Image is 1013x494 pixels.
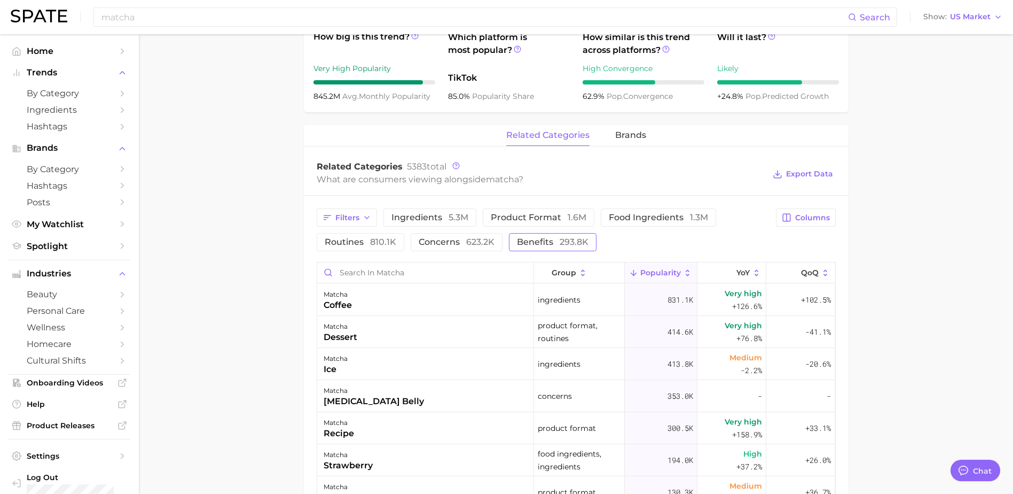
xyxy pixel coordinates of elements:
[538,294,580,306] span: ingredients
[668,326,693,338] span: 414.6k
[583,62,704,75] div: High Convergence
[640,268,681,277] span: Popularity
[448,91,472,101] span: 85.0%
[324,320,357,333] div: matcha
[9,352,130,369] a: cultural shifts
[27,378,112,388] span: Onboarding Videos
[27,219,112,229] span: My Watchlist
[27,451,112,461] span: Settings
[9,336,130,352] a: homecare
[741,364,762,377] span: -2.2%
[506,130,590,140] span: related categories
[9,43,130,59] a: Home
[538,358,580,371] span: ingredients
[786,169,833,179] span: Export Data
[743,447,762,460] span: High
[9,85,130,102] a: by Category
[27,306,112,316] span: personal care
[729,480,762,492] span: Medium
[538,422,596,435] span: product format
[615,130,646,140] span: brands
[801,294,831,306] span: +102.5%
[697,263,766,283] button: YoY
[27,143,112,153] span: Brands
[717,80,839,84] div: 7 / 10
[27,121,112,132] span: Hashtags
[448,31,570,66] span: Which platform is most popular?
[466,237,494,247] span: 623.2k
[324,416,354,429] div: matcha
[324,363,348,376] div: ice
[27,105,112,115] span: Ingredients
[317,172,765,187] div: What are consumers viewing alongside ?
[324,395,424,408] div: [MEDICAL_DATA] belly
[9,216,130,233] a: My Watchlist
[9,396,130,412] a: Help
[745,91,829,101] span: predicted growth
[391,213,468,222] span: ingredients
[668,390,693,403] span: 353.0k
[324,459,373,472] div: strawberry
[491,213,586,222] span: product format
[370,237,396,247] span: 810.1k
[27,46,112,56] span: Home
[419,238,494,246] span: concerns
[745,91,762,101] abbr: popularity index
[736,460,762,473] span: +37.2%
[317,284,835,316] button: matchacoffeeingredients831.1kVery high+126.6%+102.5%
[923,14,947,20] span: Show
[795,213,830,222] span: Columns
[717,91,745,101] span: +24.8%
[27,241,112,251] span: Spotlight
[9,418,130,434] a: Product Releases
[335,213,359,222] span: Filters
[552,268,576,277] span: group
[668,294,693,306] span: 831.1k
[805,358,831,371] span: -20.6%
[732,428,762,441] span: +158.9%
[27,473,122,482] span: Log Out
[9,319,130,336] a: wellness
[860,12,890,22] span: Search
[560,237,588,247] span: 293.8k
[717,62,839,75] div: Likely
[324,331,357,344] div: dessert
[538,447,621,473] span: food ingredients, ingredients
[766,263,835,283] button: QoQ
[342,91,430,101] span: monthly popularity
[342,91,359,101] abbr: average
[317,444,835,476] button: matchastrawberryfood ingredients, ingredients194.0kHigh+37.2%+26.0%
[668,454,693,467] span: 194.0k
[517,238,588,246] span: benefits
[534,263,625,283] button: group
[317,316,835,348] button: matchadessertproduct format, routines414.6kVery high+76.8%-41.1%
[827,390,831,403] span: -
[725,319,762,332] span: Very high
[317,412,835,444] button: matcharecipeproduct format300.5kVery high+158.9%+33.1%
[317,380,835,412] button: matcha[MEDICAL_DATA] bellyconcerns353.0k--
[486,174,519,184] span: matcha
[317,263,533,283] input: Search in matcha
[317,209,377,227] button: Filters
[801,268,819,277] span: QoQ
[27,88,112,98] span: by Category
[9,161,130,177] a: by Category
[609,213,708,222] span: food ingredients
[805,326,831,338] span: -41.1%
[11,10,67,22] img: SPATE
[9,177,130,194] a: Hashtags
[27,322,112,333] span: wellness
[27,399,112,409] span: Help
[27,289,112,299] span: beauty
[921,10,1005,24] button: ShowUS Market
[9,118,130,135] a: Hashtags
[776,209,835,227] button: Columns
[583,31,704,57] span: How similar is this trend across platforms?
[317,161,403,172] span: Related Categories
[324,384,424,397] div: matcha
[313,80,435,84] div: 9 / 10
[607,91,673,101] span: convergence
[9,140,130,156] button: Brands
[9,65,130,81] button: Trends
[9,102,130,118] a: Ingredients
